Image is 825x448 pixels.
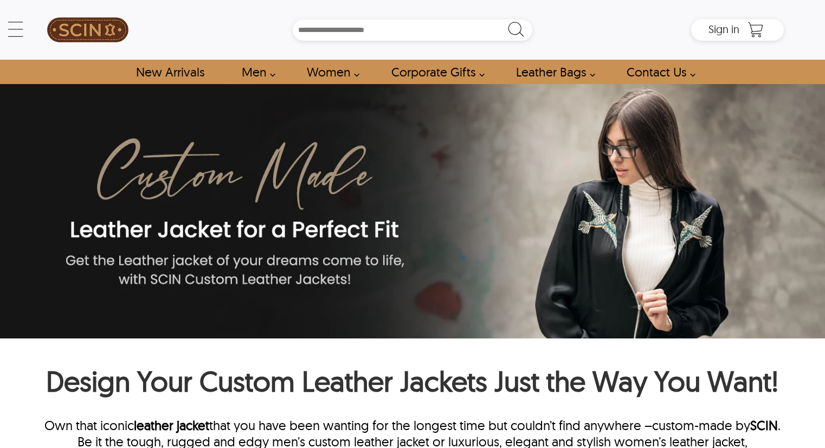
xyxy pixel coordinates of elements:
[294,60,365,84] a: Shop Women Leather Jackets
[614,60,701,84] a: contact-us
[41,363,784,404] h1: Design Your Custom Leather Jackets Just the Way You Want!
[750,417,778,433] a: SCIN
[708,26,739,35] a: Sign in
[708,22,739,36] span: Sign in
[745,22,766,38] a: Shopping Cart
[229,60,281,84] a: shop men's leather jackets
[124,60,216,84] a: Shop New Arrivals
[47,5,128,54] img: SCIN
[504,60,601,84] a: Shop Leather Bags
[379,60,491,84] a: Shop Leather Corporate Gifts
[134,417,209,433] a: leather jacket
[41,5,134,54] a: SCIN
